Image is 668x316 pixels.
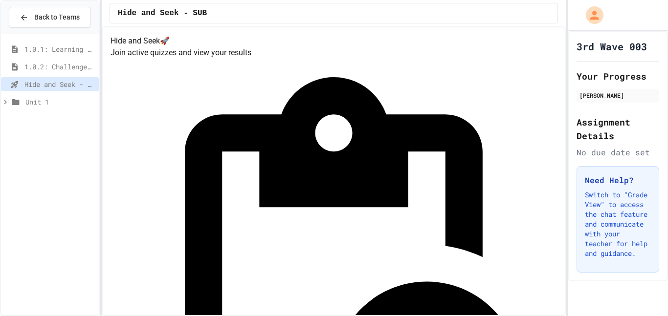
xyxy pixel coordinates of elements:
[24,79,95,89] span: Hide and Seek - SUB
[118,7,207,19] span: Hide and Seek - SUB
[577,115,659,143] h2: Assignment Details
[585,174,651,186] h3: Need Help?
[577,40,647,53] h1: 3rd Wave 003
[576,4,606,26] div: My Account
[24,44,95,54] span: 1.0.1: Learning to Solve Hard Problems
[577,147,659,158] div: No due date set
[577,69,659,83] h2: Your Progress
[111,47,557,59] p: Join active quizzes and view your results
[585,190,651,258] p: Switch to "Grade View" to access the chat feature and communicate with your teacher for help and ...
[9,7,91,28] button: Back to Teams
[25,97,95,107] span: Unit 1
[24,62,95,72] span: 1.0.2: Challenge Problem - The Bridge
[111,35,557,47] h4: Hide and Seek 🚀
[579,91,656,100] div: [PERSON_NAME]
[34,12,80,22] span: Back to Teams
